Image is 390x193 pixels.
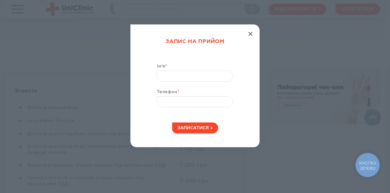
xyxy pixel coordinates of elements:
[178,126,209,130] span: записатися
[157,89,233,96] label: Телефон
[144,38,246,50] div: Запис на прийом
[359,160,376,171] span: КНОПКА ЗВ'ЯЗКУ
[157,64,233,71] label: Ім’я
[172,122,218,133] button: записатися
